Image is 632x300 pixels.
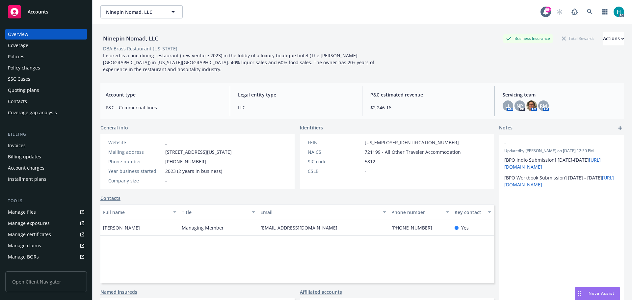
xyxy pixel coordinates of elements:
[8,140,26,151] div: Invoices
[503,34,553,42] div: Business Insurance
[575,287,620,300] button: Nova Assist
[553,5,566,18] a: Start snowing
[106,9,163,15] span: Ninepin Nomad, LLC
[365,139,459,146] span: [US_EMPLOYER_IDENTIFICATION_NUMBER]
[516,102,523,109] span: NP
[8,96,27,107] div: Contacts
[5,63,87,73] a: Policy changes
[8,40,28,51] div: Coverage
[616,124,624,132] a: add
[8,51,24,62] div: Policies
[598,5,612,18] a: Switch app
[108,177,163,184] div: Company size
[389,204,452,220] button: Phone number
[391,209,442,216] div: Phone number
[504,156,619,170] p: [BPO Indio Submission] [DATE]-[DATE]
[100,34,161,43] div: Ninepin Nomad, LLC
[103,209,169,216] div: Full name
[603,32,624,45] button: Actions
[308,158,362,165] div: SIC code
[8,151,41,162] div: Billing updates
[365,158,375,165] span: 5812
[179,204,258,220] button: Title
[103,224,140,231] span: [PERSON_NAME]
[5,263,87,273] a: Summary of insurance
[5,85,87,95] a: Quoting plans
[260,225,343,231] a: [EMAIL_ADDRESS][DOMAIN_NAME]
[100,124,128,131] span: General info
[5,29,87,40] a: Overview
[8,63,40,73] div: Policy changes
[5,151,87,162] a: Billing updates
[452,204,494,220] button: Key contact
[504,140,602,147] span: -
[8,174,46,184] div: Installment plans
[370,91,487,98] span: P&C estimated revenue
[5,271,87,292] span: Open Client Navigator
[504,148,619,154] span: Updated by [PERSON_NAME] on [DATE] 12:50 PM
[165,149,232,155] span: [STREET_ADDRESS][US_STATE]
[5,252,87,262] a: Manage BORs
[455,209,484,216] div: Key contact
[300,288,342,295] a: Affiliated accounts
[5,174,87,184] a: Installment plans
[100,5,183,18] button: Ninepin Nomad, LLC
[8,218,50,229] div: Manage exposures
[258,204,389,220] button: Email
[108,139,163,146] div: Website
[391,225,437,231] a: [PHONE_NUMBER]
[165,168,222,175] span: 2023 (2 years in business)
[505,102,511,109] span: LL
[614,7,624,17] img: photo
[499,124,513,132] span: Notes
[108,149,163,155] div: Mailing address
[526,100,537,111] img: photo
[308,149,362,155] div: NAICS
[583,5,596,18] a: Search
[8,207,36,217] div: Manage files
[238,91,354,98] span: Legal entity type
[8,107,57,118] div: Coverage gap analysis
[8,240,41,251] div: Manage claims
[308,168,362,175] div: CSLB
[5,40,87,51] a: Coverage
[8,163,44,173] div: Account charges
[5,218,87,229] a: Manage exposures
[106,91,222,98] span: Account type
[575,287,583,300] div: Drag to move
[589,290,615,296] span: Nova Assist
[8,252,39,262] div: Manage BORs
[5,3,87,21] a: Accounts
[238,104,354,111] span: LLC
[5,198,87,204] div: Tools
[540,102,547,109] span: RM
[8,74,30,84] div: SSC Cases
[165,177,167,184] span: -
[8,263,58,273] div: Summary of insurance
[308,139,362,146] div: FEIN
[106,104,222,111] span: P&C - Commercial lines
[5,229,87,240] a: Manage certificates
[5,240,87,251] a: Manage claims
[182,224,224,231] span: Managing Member
[5,107,87,118] a: Coverage gap analysis
[5,140,87,151] a: Invoices
[28,9,48,14] span: Accounts
[108,158,163,165] div: Phone number
[165,139,167,146] a: -
[5,74,87,84] a: SSC Cases
[100,195,120,202] a: Contacts
[370,104,487,111] span: $2,246.16
[8,229,51,240] div: Manage certificates
[5,131,87,138] div: Billing
[5,51,87,62] a: Policies
[103,52,376,72] span: Insured is a fine dining restaurant (new venture 2023) in the lobby of a luxury boutique hotel (T...
[5,207,87,217] a: Manage files
[461,224,469,231] span: Yes
[365,168,366,175] span: -
[300,124,323,131] span: Identifiers
[559,34,598,42] div: Total Rewards
[503,91,619,98] span: Servicing team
